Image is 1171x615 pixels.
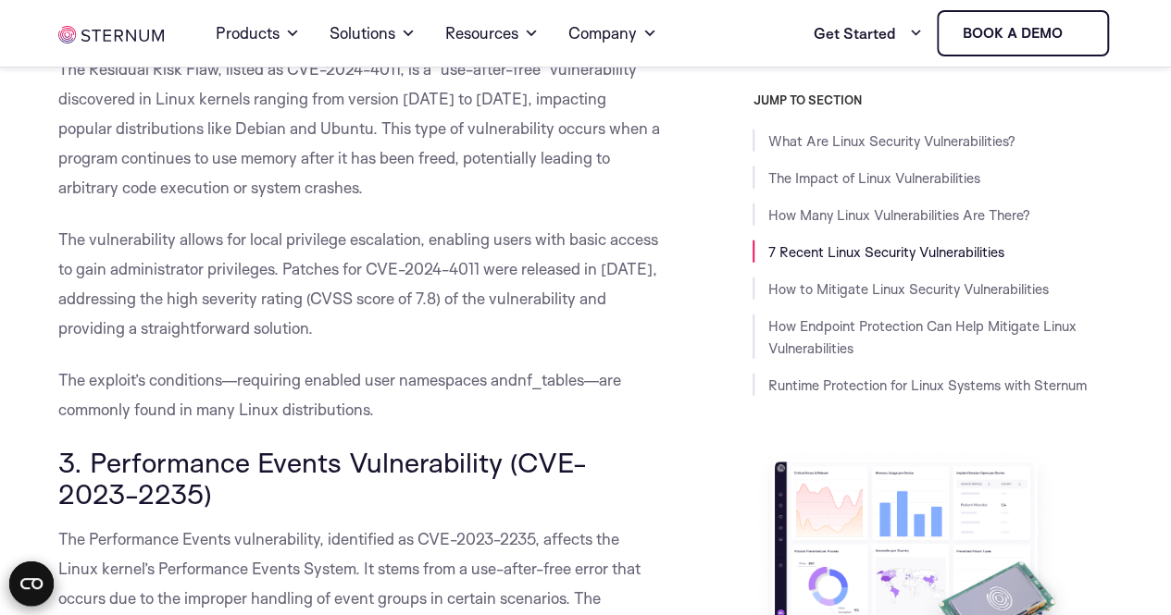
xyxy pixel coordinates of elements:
span: The exploit’s conditions—requiring enabled user namespaces and [58,370,517,389]
span: The vulnerability allows for local privilege escalation, enabling users with basic access to gain... [58,229,658,338]
a: How to Mitigate Linux Security Vulnerabilities [767,280,1048,298]
img: sternum iot [58,26,164,43]
img: sternum iot [1069,26,1084,41]
a: How Endpoint Protection Can Help Mitigate Linux Vulnerabilities [767,317,1076,357]
a: 7 Recent Linux Security Vulnerabilities [767,243,1003,261]
a: What Are Linux Security Vulnerabilities? [767,132,1015,150]
span: The Residual Risk Flaw, listed as CVE-2024-4011, is a “use-after-free” vulnerability discovered i... [58,59,660,197]
span: nf_tables [517,370,583,389]
a: Book a demo [937,10,1109,56]
button: Open CMP widget [9,561,54,606]
a: Runtime Protection for Linux Systems with Sternum [767,376,1086,394]
a: The Impact of Linux Vulnerabilities [767,169,979,187]
a: How Many Linux Vulnerabilities Are There? [767,206,1029,224]
span: 3. Performance Events Vulnerability (CVE-2023-2235) [58,445,587,510]
a: Get Started [813,15,922,52]
h3: JUMP TO SECTION [753,92,1112,107]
